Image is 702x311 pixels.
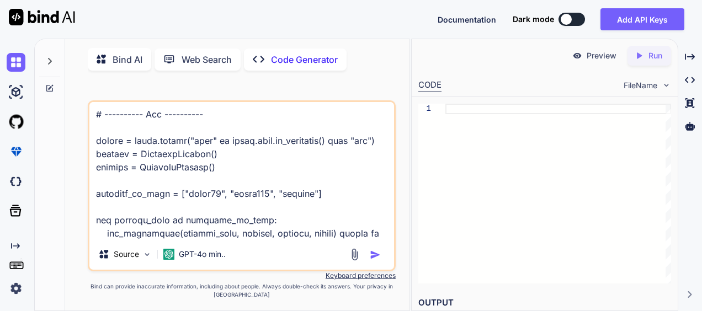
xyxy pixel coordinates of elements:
[572,51,582,61] img: preview
[89,102,394,239] textarea: #LORE ips DOLO Sitametcons adi elit seddoei te IncIdi utl EtdOlo (magn aliquae ad m VEN qui NOS):...
[163,249,174,260] img: GPT-4o mini
[513,14,554,25] span: Dark mode
[648,50,662,61] p: Run
[7,142,25,161] img: premium
[182,53,232,66] p: Web Search
[88,282,396,299] p: Bind can provide inaccurate information, including about people. Always double-check its answers....
[7,83,25,101] img: ai-studio
[370,249,381,260] img: icon
[88,271,396,280] p: Keyboard preferences
[438,14,496,25] button: Documentation
[418,79,442,92] div: CODE
[271,53,338,66] p: Code Generator
[7,172,25,191] img: darkCloudIdeIcon
[7,112,25,131] img: githubLight
[438,15,496,24] span: Documentation
[142,250,152,259] img: Pick Models
[9,9,75,25] img: Bind AI
[662,81,671,90] img: chevron down
[7,53,25,72] img: chat
[179,249,226,260] p: GPT-4o min..
[7,279,25,298] img: settings
[113,53,142,66] p: Bind AI
[600,8,684,30] button: Add API Keys
[624,80,657,91] span: FileName
[114,249,139,260] p: Source
[418,104,431,114] div: 1
[348,248,361,261] img: attachment
[587,50,616,61] p: Preview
